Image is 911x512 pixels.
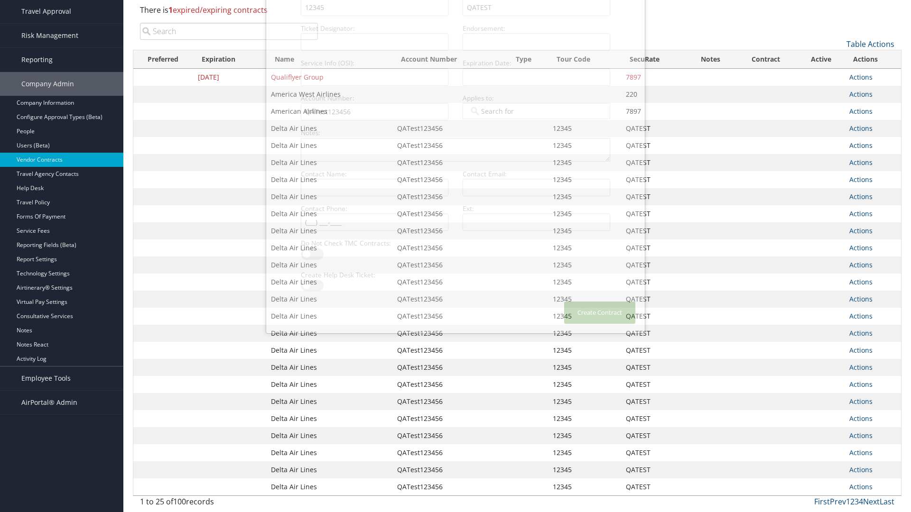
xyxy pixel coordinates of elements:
[548,478,621,495] td: 12345
[193,69,266,86] td: [DATE]
[266,376,392,393] td: Delta Air Lines
[849,465,873,474] a: Actions
[849,277,873,286] a: Actions
[845,50,901,69] th: Actions
[621,410,687,427] td: QATEST
[266,444,392,461] td: Delta Air Lines
[849,346,873,355] a: Actions
[548,376,621,393] td: 12345
[621,478,687,495] td: QATEST
[687,50,734,69] th: Notes: activate to sort column ascending
[849,226,873,235] a: Actions
[564,302,635,324] button: Create Contract
[173,496,186,507] span: 100
[621,461,687,478] td: QATEST
[548,393,621,410] td: 12345
[621,188,687,205] td: QATEST
[297,169,452,179] label: Contact Name:
[849,73,873,82] a: Actions
[621,393,687,410] td: QATEST
[168,5,268,15] span: expired/expiring contracts
[855,496,859,507] a: 3
[621,222,687,239] td: QATEST
[621,86,687,103] td: 220
[297,238,452,248] label: Do Not Check TMC Contracts:
[849,380,873,389] a: Actions
[266,427,392,444] td: Delta Air Lines
[849,397,873,406] a: Actions
[168,5,173,15] strong: 1
[21,366,71,390] span: Employee Tools
[193,50,266,69] th: Expiration: activate to sort column descending
[140,23,318,40] input: Search
[621,154,687,171] td: QATEST
[849,311,873,320] a: Actions
[297,93,452,103] label: Account Number:
[830,496,846,507] a: Prev
[798,50,844,69] th: Active: activate to sort column ascending
[297,204,452,213] label: Contact Phone:
[849,414,873,423] a: Actions
[849,175,873,184] a: Actions
[621,342,687,359] td: QATEST
[548,461,621,478] td: 12345
[849,482,873,491] a: Actions
[266,359,392,376] td: Delta Air Lines
[621,325,687,342] td: QATEST
[849,192,873,201] a: Actions
[392,427,507,444] td: QATest123456
[621,103,687,120] td: 7897
[266,393,392,410] td: Delta Air Lines
[297,24,452,33] label: Ticket Designator:
[846,496,850,507] a: 1
[459,204,614,213] label: Ext:
[849,448,873,457] a: Actions
[621,205,687,222] td: QATEST
[734,50,798,69] th: Contract: activate to sort column ascending
[266,410,392,427] td: Delta Air Lines
[849,260,873,269] a: Actions
[846,39,894,49] a: Table Actions
[21,48,53,72] span: Reporting
[814,496,830,507] a: First
[548,427,621,444] td: 12345
[392,393,507,410] td: QATest123456
[621,274,687,291] td: QATEST
[621,359,687,376] td: QATEST
[392,359,507,376] td: QATest123456
[266,342,392,359] td: Delta Air Lines
[392,342,507,359] td: QATest123456
[849,90,873,99] a: Actions
[849,243,873,252] a: Actions
[21,391,77,414] span: AirPortal® Admin
[850,496,855,507] a: 2
[621,308,687,325] td: QATEST
[849,107,873,116] a: Actions
[459,58,614,68] label: Expiration Date:
[548,444,621,461] td: 12345
[392,410,507,427] td: QATest123456
[21,72,74,96] span: Company Admin
[849,431,873,440] a: Actions
[863,496,880,507] a: Next
[621,256,687,274] td: QATEST
[621,120,687,137] td: QATEST
[392,444,507,461] td: QATest123456
[621,171,687,188] td: QATEST
[548,410,621,427] td: 12345
[849,209,873,218] a: Actions
[880,496,894,507] a: Last
[392,461,507,478] td: QATest123456
[392,478,507,495] td: QATest123456
[392,376,507,393] td: QATest123456
[21,24,78,47] span: Risk Management
[621,376,687,393] td: QATEST
[849,141,873,150] a: Actions
[849,363,873,372] a: Actions
[297,128,614,137] label: Notes:
[266,461,392,478] td: Delta Air Lines
[297,58,452,68] label: Service Info (OSI):
[621,69,687,86] td: 7897
[621,137,687,154] td: QATEST
[133,50,193,69] th: Preferred: activate to sort column ascending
